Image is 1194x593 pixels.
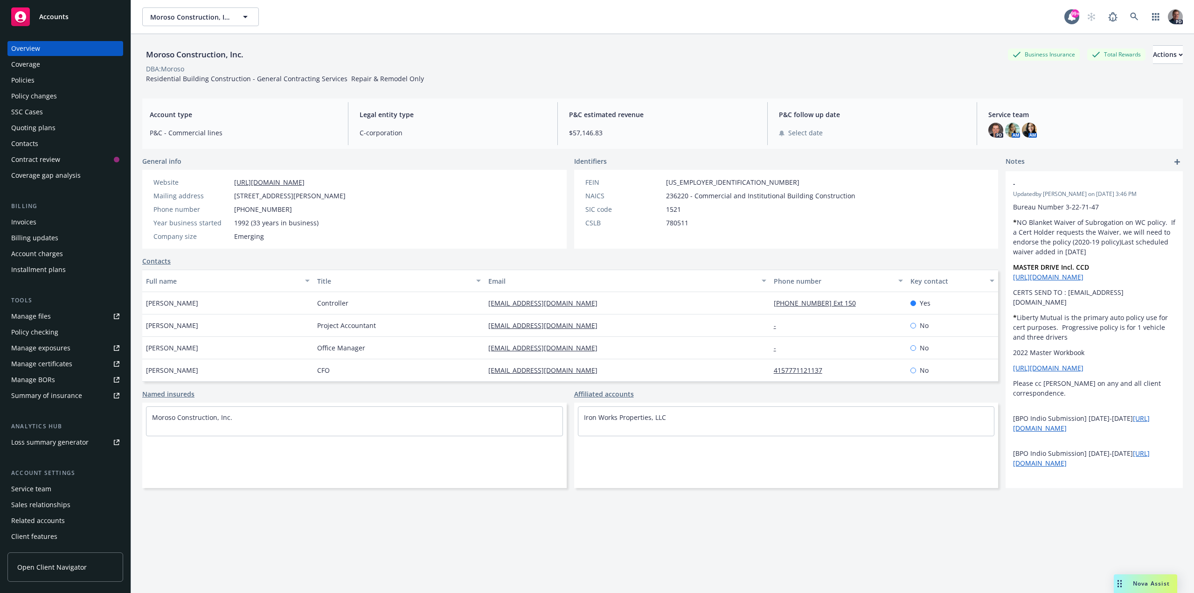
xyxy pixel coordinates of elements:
span: Project Accountant [317,321,376,330]
a: Loss summary generator [7,435,123,450]
span: Moroso Construction, Inc. [150,12,231,22]
a: Switch app [1146,7,1165,26]
div: Phone number [153,204,230,214]
a: Report a Bug [1104,7,1122,26]
div: Account settings [7,468,123,478]
div: Full name [146,276,299,286]
div: Manage files [11,309,51,324]
span: C-corporation [360,128,547,138]
a: [URL][DOMAIN_NAME] [1013,272,1083,281]
a: Manage exposures [7,341,123,356]
button: Key contact [907,270,998,292]
a: [URL][DOMAIN_NAME] [234,178,305,187]
span: 236220 - Commercial and Institutional Building Construction [666,191,855,201]
button: Full name [142,270,313,292]
div: Billing [7,202,123,211]
a: Coverage [7,57,123,72]
div: Mailing address [153,191,230,201]
a: Accounts [7,4,123,30]
span: Yes [920,298,930,308]
a: Iron Works Properties, LLC [584,413,666,422]
a: Manage files [7,309,123,324]
div: Manage exposures [11,341,70,356]
a: Quoting plans [7,120,123,135]
div: SSC Cases [11,105,43,119]
a: Policy checking [7,325,123,340]
span: Account type [150,110,337,119]
div: Loss summary generator [11,435,89,450]
span: [PHONE_NUMBER] [234,204,292,214]
span: Office Manager [317,343,365,353]
span: Identifiers [574,156,607,166]
a: Moroso Construction, Inc. [152,413,232,422]
span: [US_EMPLOYER_IDENTIFICATION_NUMBER] [666,177,799,187]
div: Coverage gap analysis [11,168,81,183]
a: Named insureds [142,389,194,399]
div: Coverage [11,57,40,72]
div: Title [317,276,471,286]
span: No [920,321,929,330]
span: Select date [788,128,823,138]
a: Manage certificates [7,356,123,371]
div: SIC code [585,204,662,214]
span: 1521 [666,204,681,214]
p: Bureau Number 3-22-71-47 [1013,202,1175,212]
div: Quoting plans [11,120,56,135]
div: Total Rewards [1087,49,1145,60]
span: [STREET_ADDRESS][PERSON_NAME] [234,191,346,201]
span: [PERSON_NAME] [146,343,198,353]
div: Year business started [153,218,230,228]
span: P&C estimated revenue [569,110,756,119]
img: photo [988,123,1003,138]
a: Policies [7,73,123,88]
button: Email [485,270,770,292]
span: Service team [988,110,1175,119]
a: Invoices [7,215,123,230]
span: Notes [1006,156,1025,167]
div: Summary of insurance [11,388,82,403]
span: [PERSON_NAME] [146,365,198,375]
a: [EMAIL_ADDRESS][DOMAIN_NAME] [488,321,605,330]
a: Summary of insurance [7,388,123,403]
button: Nova Assist [1114,574,1177,593]
div: Moroso Construction, Inc. [142,49,247,61]
div: DBA: Moroso [146,64,184,74]
span: No [920,365,929,375]
span: $57,146.83 [569,128,756,138]
div: Actions [1153,46,1183,63]
button: Phone number [770,270,907,292]
p: [BPO Indio Submission] [DATE]-[DATE] [1013,413,1175,433]
div: Business Insurance [1008,49,1080,60]
span: 780511 [666,218,688,228]
a: Start snowing [1082,7,1101,26]
a: Sales relationships [7,497,123,512]
a: Related accounts [7,513,123,528]
a: - [774,343,784,352]
p: 2022 Master Workbook [1013,348,1175,357]
a: [URL][DOMAIN_NAME] [1013,363,1083,372]
a: Contacts [7,136,123,151]
div: Invoices [11,215,36,230]
div: Email [488,276,756,286]
span: CFO [317,365,330,375]
a: Coverage gap analysis [7,168,123,183]
div: Phone number [774,276,893,286]
div: CSLB [585,218,662,228]
img: photo [1022,123,1037,138]
div: Policy checking [11,325,58,340]
a: Installment plans [7,262,123,277]
div: Sales relationships [11,497,70,512]
a: [EMAIL_ADDRESS][DOMAIN_NAME] [488,366,605,375]
a: Account charges [7,246,123,261]
a: [EMAIL_ADDRESS][DOMAIN_NAME] [488,299,605,307]
div: Client features [11,529,57,544]
a: Affiliated accounts [574,389,634,399]
a: Contract review [7,152,123,167]
p: NO Blanket Waiver of Subrogation on WC policy. If a Cert Holder requests the Waiver, we will need... [1013,217,1175,257]
span: Residential Building Construction - General Contracting Services Repair & Remodel Only [146,74,424,83]
p: Please cc [PERSON_NAME] on any and all client correspondence. [1013,378,1175,398]
div: Billing updates [11,230,58,245]
div: Manage certificates [11,356,72,371]
div: Installment plans [11,262,66,277]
